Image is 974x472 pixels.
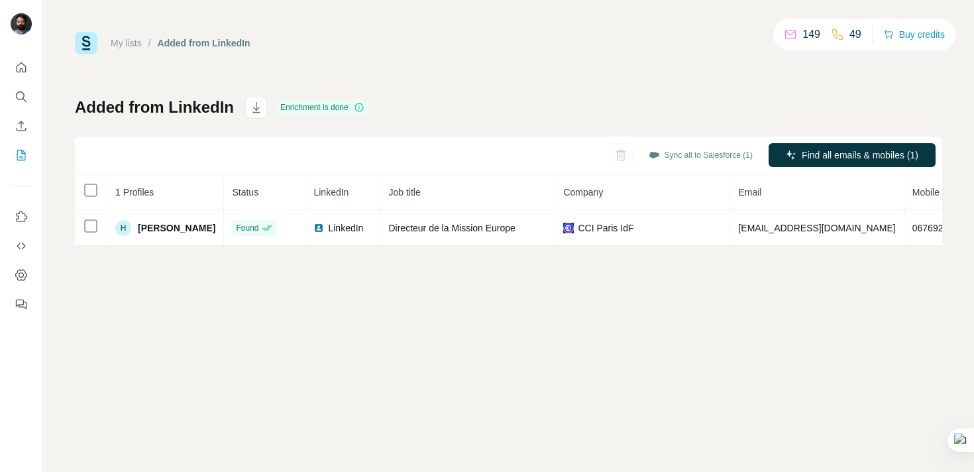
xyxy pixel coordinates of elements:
[11,114,32,138] button: Enrich CSV
[11,143,32,167] button: My lists
[11,85,32,109] button: Search
[388,223,515,233] span: Directeur de la Mission Europe
[802,27,820,42] p: 149
[639,145,762,165] button: Sync all to Salesforce (1)
[115,220,131,236] div: H
[328,221,363,235] span: LinkedIn
[578,221,633,235] span: CCI Paris IdF
[849,27,861,42] p: 49
[912,187,940,198] span: Mobile
[236,222,258,234] span: Found
[11,13,32,34] img: Avatar
[563,187,603,198] span: Company
[11,263,32,287] button: Dashboard
[912,223,964,233] span: 0676929967
[11,292,32,316] button: Feedback
[158,36,250,50] div: Added from LinkedIn
[138,221,215,235] span: [PERSON_NAME]
[115,187,154,198] span: 1 Profiles
[738,223,895,233] span: [EMAIL_ADDRESS][DOMAIN_NAME]
[75,32,97,54] img: Surfe Logo
[276,99,368,115] div: Enrichment is done
[11,56,32,80] button: Quick start
[769,143,936,167] button: Find all emails & mobiles (1)
[11,234,32,258] button: Use Surfe API
[738,187,761,198] span: Email
[388,187,420,198] span: Job title
[75,97,234,118] h1: Added from LinkedIn
[313,187,349,198] span: LinkedIn
[313,223,324,233] img: LinkedIn logo
[883,25,945,44] button: Buy credits
[232,187,258,198] span: Status
[111,38,142,48] a: My lists
[11,205,32,229] button: Use Surfe on LinkedIn
[802,148,918,162] span: Find all emails & mobiles (1)
[148,36,151,50] li: /
[563,223,574,233] img: company-logo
